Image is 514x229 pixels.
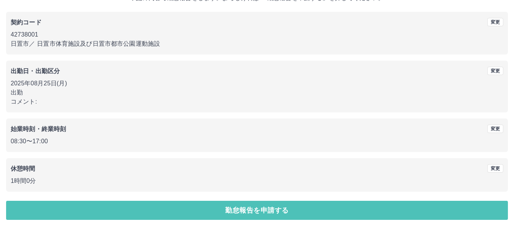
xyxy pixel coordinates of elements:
button: 変更 [487,67,503,75]
button: 変更 [487,18,503,26]
p: 出勤 [11,88,503,97]
p: コメント: [11,97,503,106]
p: 日置市 ／ 日置市体育施設及び日置市都市公園運動施設 [11,39,503,48]
button: 変更 [487,125,503,133]
p: 08:30 〜 17:00 [11,137,503,146]
b: 休憩時間 [11,165,35,172]
button: 勤怠報告を申請する [6,201,508,220]
p: 42738001 [11,30,503,39]
p: 1時間0分 [11,176,503,186]
p: 2025年08月25日(月) [11,79,503,88]
b: 始業時刻・終業時刻 [11,126,66,132]
b: 契約コード [11,19,42,26]
button: 変更 [487,164,503,173]
b: 出勤日・出勤区分 [11,68,60,74]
